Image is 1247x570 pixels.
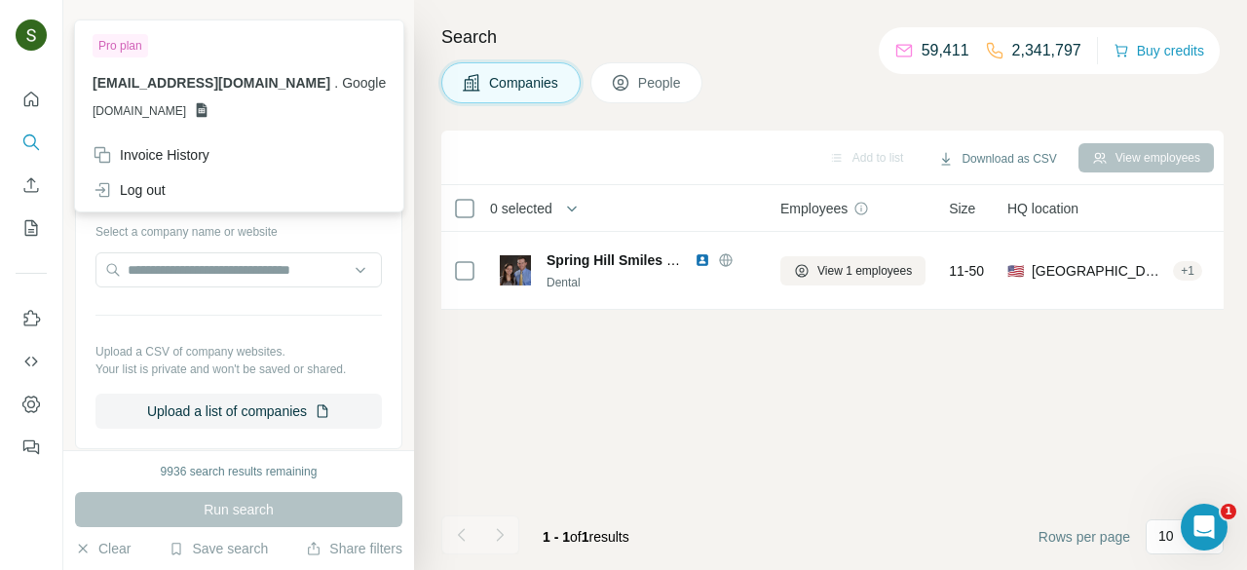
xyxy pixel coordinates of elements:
span: View 1 employees [817,262,912,280]
div: Select a company name or website [95,215,382,241]
button: Quick start [16,82,47,117]
span: People [638,73,683,93]
span: Rows per page [1039,527,1130,547]
button: Save search [169,539,268,558]
span: 1 [582,529,589,545]
div: New search [75,18,136,35]
img: Avatar [16,19,47,51]
span: 11-50 [949,261,984,281]
span: [DOMAIN_NAME] [93,102,186,120]
button: Buy credits [1114,37,1204,64]
button: Download as CSV [925,144,1070,173]
img: LinkedIn logo [695,252,710,268]
span: [GEOGRAPHIC_DATA], [US_STATE] [1032,261,1165,281]
button: Enrich CSV [16,168,47,203]
span: 0 selected [490,199,552,218]
span: . [334,75,338,91]
span: [EMAIL_ADDRESS][DOMAIN_NAME] [93,75,330,91]
span: 🇺🇸 [1007,261,1024,281]
button: My lists [16,210,47,246]
span: 1 - 1 [543,529,570,545]
p: 2,341,797 [1012,39,1081,62]
button: Clear [75,539,131,558]
div: Log out [93,180,166,200]
span: of [570,529,582,545]
div: Pro plan [93,34,148,57]
button: Use Surfe on LinkedIn [16,301,47,336]
iframe: Intercom live chat [1181,504,1228,551]
div: Invoice History [93,145,209,165]
div: Dental [547,274,757,291]
img: Logo of Spring Hill Smiles PLLC [500,255,531,285]
button: Feedback [16,430,47,465]
span: Size [949,199,975,218]
span: Spring Hill Smiles PLLC [547,252,701,268]
span: Google [342,75,386,91]
p: 10 [1158,526,1174,546]
div: 9936 search results remaining [161,463,318,480]
span: Employees [780,199,848,218]
button: View 1 employees [780,256,926,285]
p: Upload a CSV of company websites. [95,343,382,361]
span: Companies [489,73,560,93]
p: Your list is private and won't be saved or shared. [95,361,382,378]
span: 1 [1221,504,1236,519]
span: results [543,529,629,545]
div: + 1 [1173,262,1202,280]
p: 59,411 [922,39,969,62]
h4: Search [441,23,1224,51]
button: Share filters [306,539,402,558]
button: Hide [339,12,414,41]
button: Use Surfe API [16,344,47,379]
span: HQ location [1007,199,1078,218]
button: Upload a list of companies [95,394,382,429]
button: Dashboard [16,387,47,422]
button: Search [16,125,47,160]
